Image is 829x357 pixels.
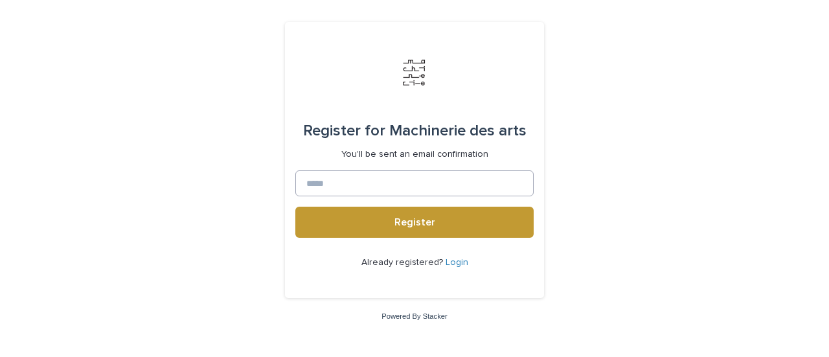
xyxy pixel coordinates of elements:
span: Register [394,217,435,227]
a: Login [446,258,468,267]
span: Already registered? [361,258,446,267]
button: Register [295,207,534,238]
img: Jx8JiDZqSLW7pnA6nIo1 [395,53,434,92]
span: Register for [303,123,385,139]
a: Powered By Stacker [381,312,447,320]
div: Machinerie des arts [303,113,527,149]
p: You'll be sent an email confirmation [341,149,488,160]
